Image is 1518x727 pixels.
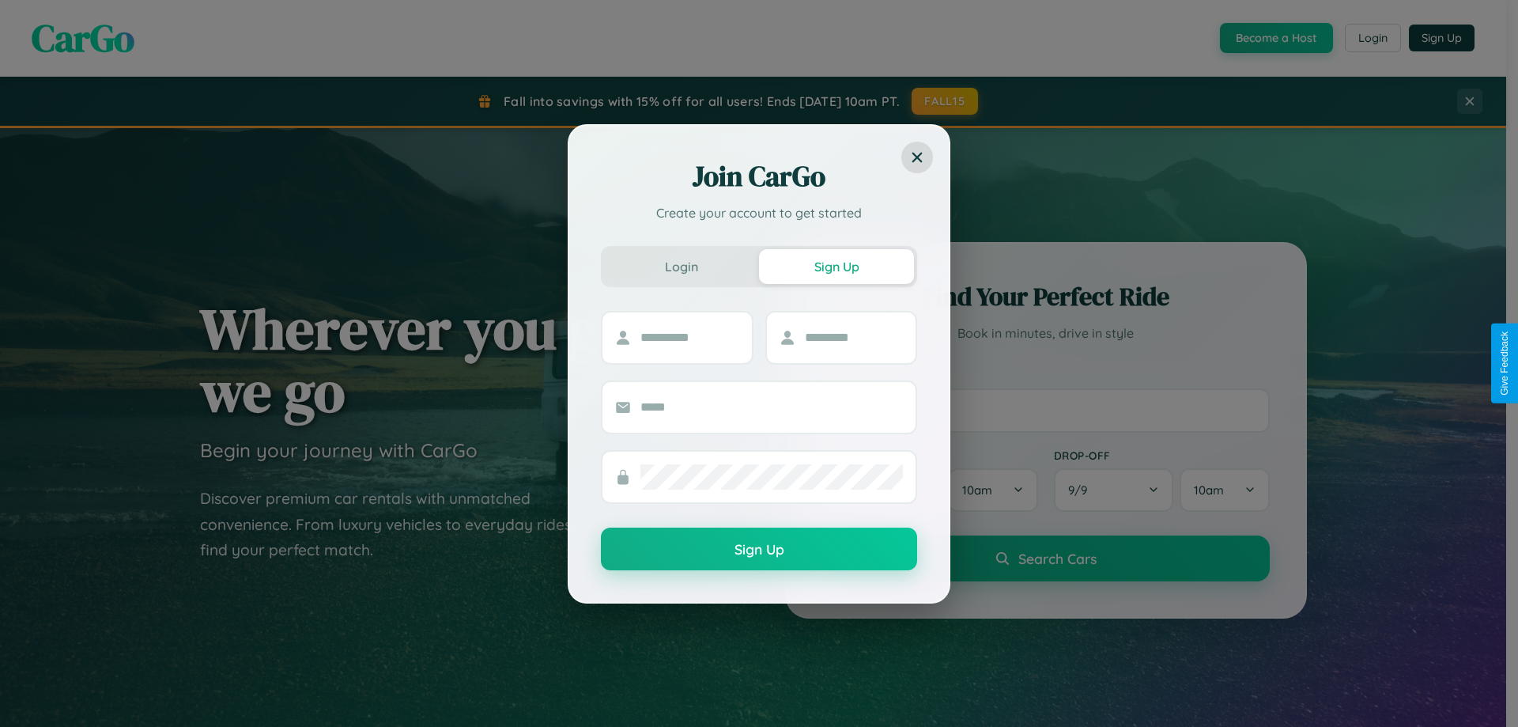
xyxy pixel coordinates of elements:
button: Sign Up [601,528,917,570]
p: Create your account to get started [601,203,917,222]
button: Login [604,249,759,284]
h2: Join CarGo [601,157,917,195]
button: Sign Up [759,249,914,284]
div: Give Feedback [1499,331,1510,396]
